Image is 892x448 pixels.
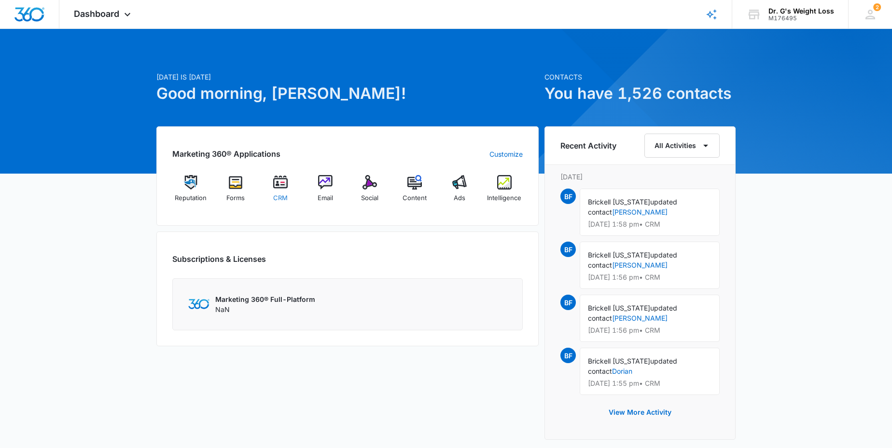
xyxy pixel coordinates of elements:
[560,242,576,257] span: BF
[175,193,207,203] span: Reputation
[873,3,881,11] span: 2
[226,193,245,203] span: Forms
[454,193,465,203] span: Ads
[489,149,523,159] a: Customize
[588,198,650,206] span: Brickell [US_STATE]
[396,175,433,210] a: Content
[544,82,736,105] h1: You have 1,526 contacts
[172,148,280,160] h2: Marketing 360® Applications
[262,175,299,210] a: CRM
[560,348,576,363] span: BF
[544,72,736,82] p: Contacts
[612,314,668,322] a: [PERSON_NAME]
[644,134,720,158] button: All Activities
[441,175,478,210] a: Ads
[588,357,650,365] span: Brickell [US_STATE]
[588,304,650,312] span: Brickell [US_STATE]
[768,15,834,22] div: account id
[588,327,711,334] p: [DATE] 1:56 pm • CRM
[588,221,711,228] p: [DATE] 1:58 pm • CRM
[217,175,254,210] a: Forms
[273,193,288,203] span: CRM
[588,274,711,281] p: [DATE] 1:56 pm • CRM
[215,294,315,314] div: NaN
[486,175,523,210] a: Intelligence
[560,140,616,151] h6: Recent Activity
[403,193,427,203] span: Content
[612,208,668,216] a: [PERSON_NAME]
[560,295,576,310] span: BF
[318,193,333,203] span: Email
[768,7,834,15] div: account name
[588,251,650,259] span: Brickell [US_STATE]
[560,172,720,182] p: [DATE]
[172,253,266,265] h2: Subscriptions & Licenses
[599,401,681,424] button: View More Activity
[612,367,632,375] a: Dorian
[156,72,539,82] p: [DATE] is [DATE]
[215,294,315,304] p: Marketing 360® Full-Platform
[361,193,378,203] span: Social
[560,189,576,204] span: BF
[188,299,209,309] img: Marketing 360 Logo
[612,261,668,269] a: [PERSON_NAME]
[588,380,711,387] p: [DATE] 1:55 pm • CRM
[172,175,209,210] a: Reputation
[873,3,881,11] div: notifications count
[307,175,344,210] a: Email
[156,82,539,105] h1: Good morning, [PERSON_NAME]!
[74,9,119,19] span: Dashboard
[351,175,389,210] a: Social
[487,193,521,203] span: Intelligence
